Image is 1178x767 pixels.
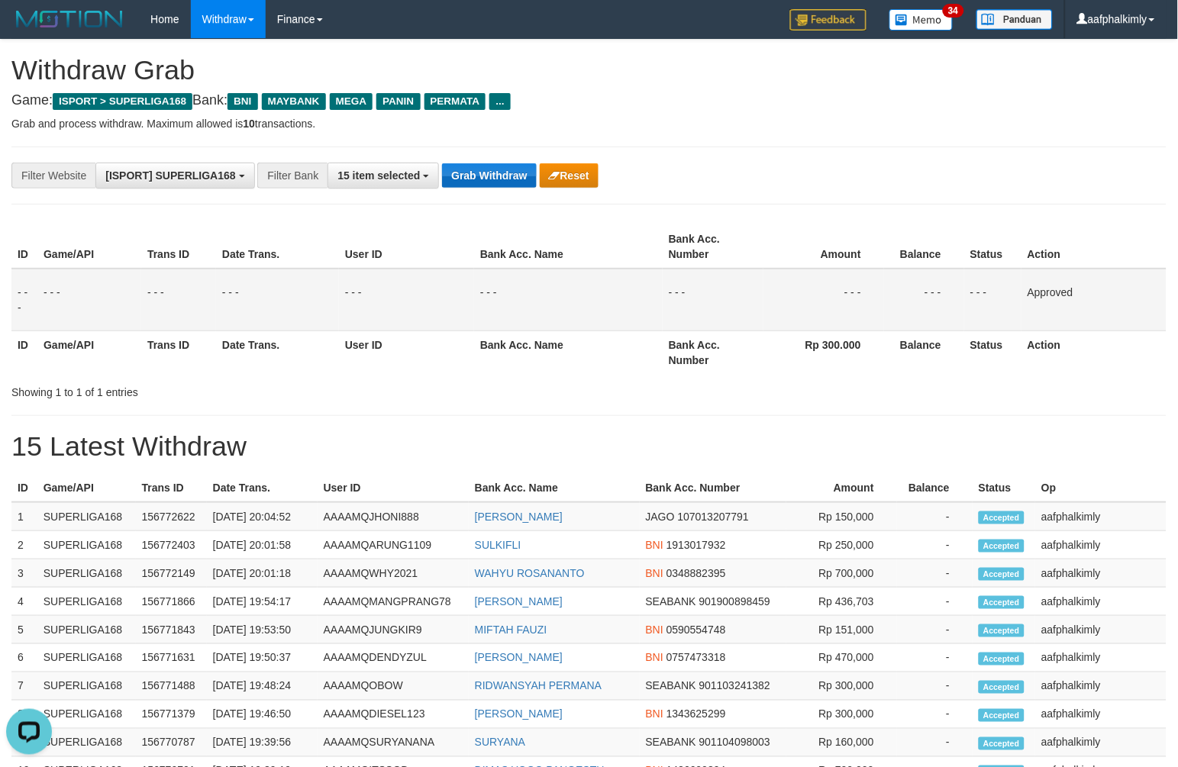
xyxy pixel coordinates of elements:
[979,596,1025,609] span: Accepted
[262,93,326,110] span: MAYBANK
[37,225,141,269] th: Game/API
[469,474,640,502] th: Bank Acc. Name
[318,559,469,588] td: AAAAMQWHY2021
[11,225,37,269] th: ID
[474,225,663,269] th: Bank Acc. Name
[979,709,1025,722] span: Accepted
[897,616,973,644] td: -
[136,474,207,502] th: Trans ID
[646,708,663,720] span: BNI
[136,559,207,588] td: 156772149
[763,269,884,331] td: - - -
[257,163,328,189] div: Filter Bank
[53,93,192,110] span: ISPORT > SUPERLIGA168
[646,652,663,664] span: BNI
[11,330,37,374] th: ID
[979,653,1025,665] span: Accepted
[979,511,1025,524] span: Accepted
[897,729,973,757] td: -
[11,93,1167,108] h4: Game: Bank:
[786,729,897,757] td: Rp 160,000
[786,672,897,701] td: Rp 300,000
[943,4,963,18] span: 34
[1035,474,1167,502] th: Op
[897,672,973,701] td: -
[646,511,675,523] span: JAGO
[11,55,1167,85] h1: Withdraw Grab
[11,163,95,189] div: Filter Website
[136,616,207,644] td: 156771843
[475,595,563,607] a: [PERSON_NAME]
[228,93,257,110] span: BNI
[475,708,563,720] a: [PERSON_NAME]
[897,474,973,502] th: Balance
[339,225,474,269] th: User ID
[666,652,726,664] span: Copy 0757473318 to clipboard
[1035,729,1167,757] td: aafphalkimly
[1035,672,1167,701] td: aafphalkimly
[1035,502,1167,531] td: aafphalkimly
[678,511,749,523] span: Copy 107013207791 to clipboard
[979,568,1025,581] span: Accepted
[207,474,318,502] th: Date Trans.
[666,539,726,551] span: Copy 1913017932 to clipboard
[11,588,37,616] td: 4
[136,644,207,672] td: 156771631
[666,708,726,720] span: Copy 1343625299 to clipboard
[37,330,141,374] th: Game/API
[37,701,136,729] td: SUPERLIGA168
[207,672,318,701] td: [DATE] 19:48:24
[964,225,1021,269] th: Status
[37,502,136,531] td: SUPERLIGA168
[897,502,973,531] td: -
[216,330,339,374] th: Date Trans.
[339,330,474,374] th: User ID
[1035,616,1167,644] td: aafphalkimly
[475,511,563,523] a: [PERSON_NAME]
[95,163,254,189] button: [ISPORT] SUPERLIGA168
[37,559,136,588] td: SUPERLIGA168
[318,502,469,531] td: AAAAMQJHONI888
[136,502,207,531] td: 156772622
[646,680,696,692] span: SEABANK
[136,729,207,757] td: 156770787
[318,729,469,757] td: AAAAMQSURYANANA
[216,269,339,331] td: - - -
[207,502,318,531] td: [DATE] 20:04:52
[699,736,770,749] span: Copy 901104098003 to clipboard
[786,502,897,531] td: Rp 150,000
[640,474,786,502] th: Bank Acc. Number
[475,567,585,579] a: WAHYU ROSANANTO
[489,93,510,110] span: ...
[1035,588,1167,616] td: aafphalkimly
[763,225,884,269] th: Amount
[475,539,521,551] a: SULKIFLI
[37,616,136,644] td: SUPERLIGA168
[889,9,954,31] img: Button%20Memo.svg
[666,567,726,579] span: Copy 0348882395 to clipboard
[339,269,474,331] td: - - -
[330,93,373,110] span: MEGA
[318,701,469,729] td: AAAAMQDIESEL123
[666,624,726,636] span: Copy 0590554748 to clipboard
[474,269,663,331] td: - - -
[646,567,663,579] span: BNI
[786,616,897,644] td: Rp 151,000
[11,8,127,31] img: MOTION_logo.png
[216,225,339,269] th: Date Trans.
[1035,559,1167,588] td: aafphalkimly
[37,672,136,701] td: SUPERLIGA168
[207,644,318,672] td: [DATE] 19:50:37
[37,588,136,616] td: SUPERLIGA168
[141,269,216,331] td: - - -
[646,624,663,636] span: BNI
[11,616,37,644] td: 5
[207,588,318,616] td: [DATE] 19:54:17
[337,169,420,182] span: 15 item selected
[318,616,469,644] td: AAAAMQJUNGKIR9
[1035,531,1167,559] td: aafphalkimly
[11,644,37,672] td: 6
[663,330,763,374] th: Bank Acc. Number
[318,531,469,559] td: AAAAMQARUNG1109
[318,672,469,701] td: AAAAMQOBOW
